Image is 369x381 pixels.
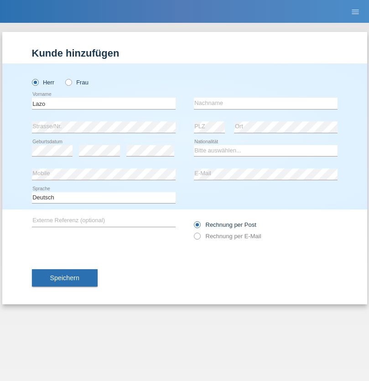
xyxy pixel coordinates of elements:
[65,79,71,85] input: Frau
[194,233,261,240] label: Rechnung per E-Mail
[351,7,360,16] i: menu
[346,9,364,14] a: menu
[65,79,88,86] label: Frau
[50,274,79,282] span: Speichern
[194,233,200,244] input: Rechnung per E-Mail
[32,269,98,287] button: Speichern
[32,79,38,85] input: Herr
[32,79,55,86] label: Herr
[194,221,200,233] input: Rechnung per Post
[194,221,256,228] label: Rechnung per Post
[32,47,338,59] h1: Kunde hinzufügen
